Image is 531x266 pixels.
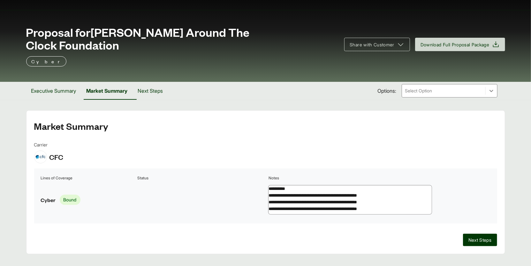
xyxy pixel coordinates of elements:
th: Status [137,175,267,181]
p: Cyber [32,58,61,65]
th: Notes [268,175,491,181]
button: Executive Summary [26,82,81,100]
button: Download Full Proposal Package [415,38,505,51]
span: Next Steps [468,237,492,243]
button: Next Steps [133,82,168,100]
span: Bound [60,195,80,205]
button: Share with Customer [344,38,410,51]
button: Market Summary [81,82,133,100]
span: Cyber [41,196,56,204]
span: CFC [49,152,64,162]
span: Proposal for [PERSON_NAME] Around The Clock Foundation [26,26,337,51]
img: CFC [34,151,47,163]
span: Download Full Proposal Package [421,41,489,48]
h2: Market Summary [34,121,497,131]
th: Lines of Coverage [41,175,136,181]
button: Next Steps [463,234,497,246]
span: Carrier [34,141,64,148]
span: Options: [378,87,397,95]
span: Share with Customer [350,41,394,48]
